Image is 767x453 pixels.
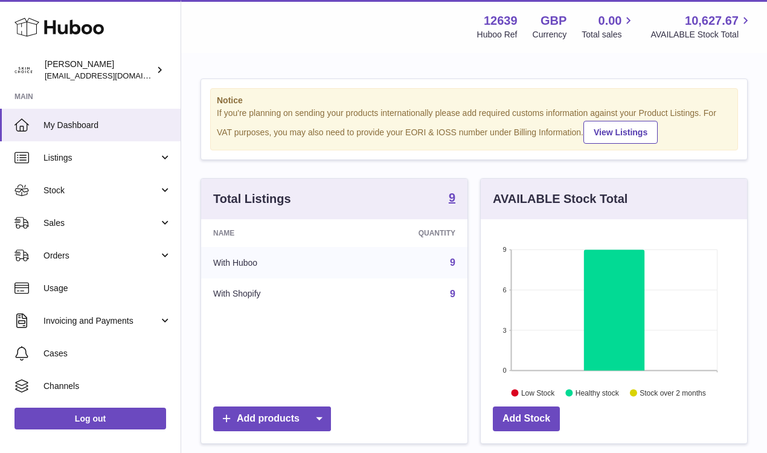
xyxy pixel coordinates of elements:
[43,250,159,262] span: Orders
[43,381,172,392] span: Channels
[43,185,159,196] span: Stock
[493,406,560,431] a: Add Stock
[582,13,635,40] a: 0.00 Total sales
[583,121,658,144] a: View Listings
[43,217,159,229] span: Sales
[541,13,566,29] strong: GBP
[582,29,635,40] span: Total sales
[477,29,518,40] div: Huboo Ref
[502,246,506,253] text: 9
[502,286,506,294] text: 6
[533,29,567,40] div: Currency
[43,348,172,359] span: Cases
[213,406,331,431] a: Add products
[14,408,166,429] a: Log out
[217,108,731,144] div: If you're planning on sending your products internationally please add required customs informati...
[201,219,345,247] th: Name
[449,191,455,206] a: 9
[521,388,555,397] text: Low Stock
[650,29,753,40] span: AVAILABLE Stock Total
[685,13,739,29] span: 10,627.67
[43,152,159,164] span: Listings
[599,13,622,29] span: 0.00
[43,120,172,131] span: My Dashboard
[450,289,455,299] a: 9
[201,278,345,310] td: With Shopify
[45,59,153,82] div: [PERSON_NAME]
[640,388,705,397] text: Stock over 2 months
[201,247,345,278] td: With Huboo
[484,13,518,29] strong: 12639
[345,219,467,247] th: Quantity
[45,71,178,80] span: [EMAIL_ADDRESS][DOMAIN_NAME]
[502,367,506,374] text: 0
[576,388,620,397] text: Healthy stock
[493,191,627,207] h3: AVAILABLE Stock Total
[43,283,172,294] span: Usage
[449,191,455,204] strong: 9
[650,13,753,40] a: 10,627.67 AVAILABLE Stock Total
[43,315,159,327] span: Invoicing and Payments
[14,61,33,79] img: admin@skinchoice.com
[450,257,455,268] a: 9
[217,95,731,106] strong: Notice
[213,191,291,207] h3: Total Listings
[502,326,506,333] text: 3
